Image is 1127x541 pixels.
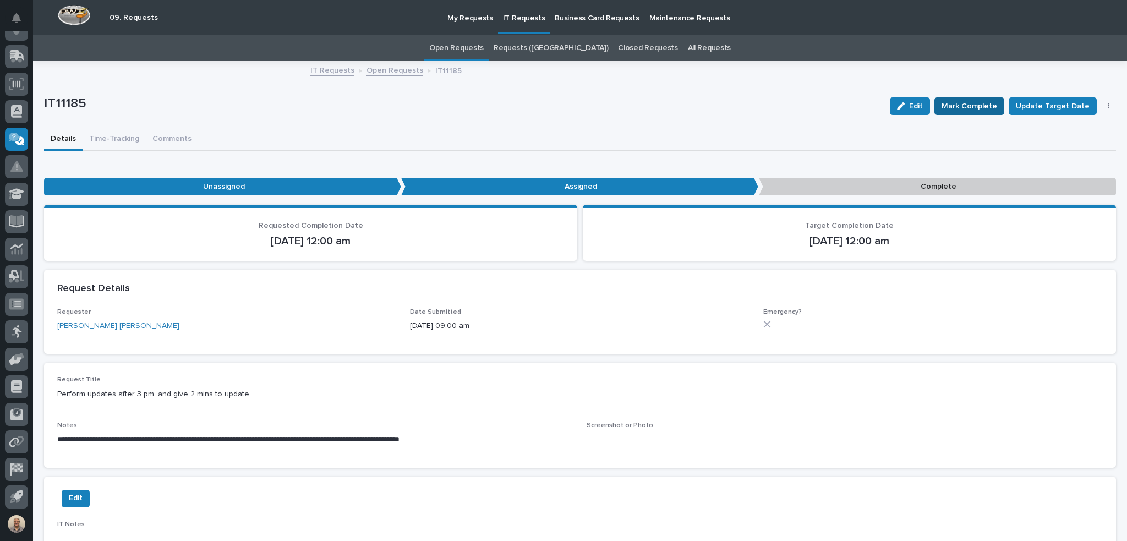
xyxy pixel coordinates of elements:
p: IT11185 [435,64,462,76]
a: IT Requests [310,63,354,76]
button: Notifications [5,7,28,30]
span: Date Submitted [410,309,461,315]
span: Request Title [57,376,101,383]
a: Open Requests [429,35,484,61]
button: Time-Tracking [83,128,146,151]
button: Edit [890,97,930,115]
span: Screenshot or Photo [587,422,653,429]
h2: Request Details [57,283,130,295]
span: Update Target Date [1016,100,1090,113]
button: Mark Complete [934,97,1004,115]
span: Mark Complete [942,100,997,113]
span: Edit [909,101,923,111]
p: - [587,434,1103,446]
p: [DATE] 12:00 am [57,234,564,248]
p: Complete [759,178,1116,196]
span: Requester [57,309,91,315]
button: users-avatar [5,512,28,535]
p: IT11185 [44,96,881,112]
div: Notifications [14,13,28,31]
img: Workspace Logo [58,5,90,25]
p: [DATE] 12:00 am [596,234,1103,248]
a: [PERSON_NAME] [PERSON_NAME] [57,320,179,332]
span: Emergency? [763,309,802,315]
h2: 09. Requests [110,13,158,23]
button: Comments [146,128,198,151]
p: Unassigned [44,178,401,196]
span: Edit [69,491,83,505]
a: Requests ([GEOGRAPHIC_DATA]) [494,35,608,61]
button: Details [44,128,83,151]
p: Perform updates after 3 pm, and give 2 mins to update [57,389,1103,400]
span: Target Completion Date [805,222,894,229]
span: Notes [57,422,77,429]
a: All Requests [688,35,731,61]
p: [DATE] 09:00 am [410,320,749,332]
a: Open Requests [366,63,423,76]
span: Requested Completion Date [259,222,363,229]
span: IT Notes [57,521,85,528]
a: Closed Requests [618,35,677,61]
button: Edit [62,490,90,507]
p: Assigned [401,178,758,196]
button: Update Target Date [1009,97,1097,115]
